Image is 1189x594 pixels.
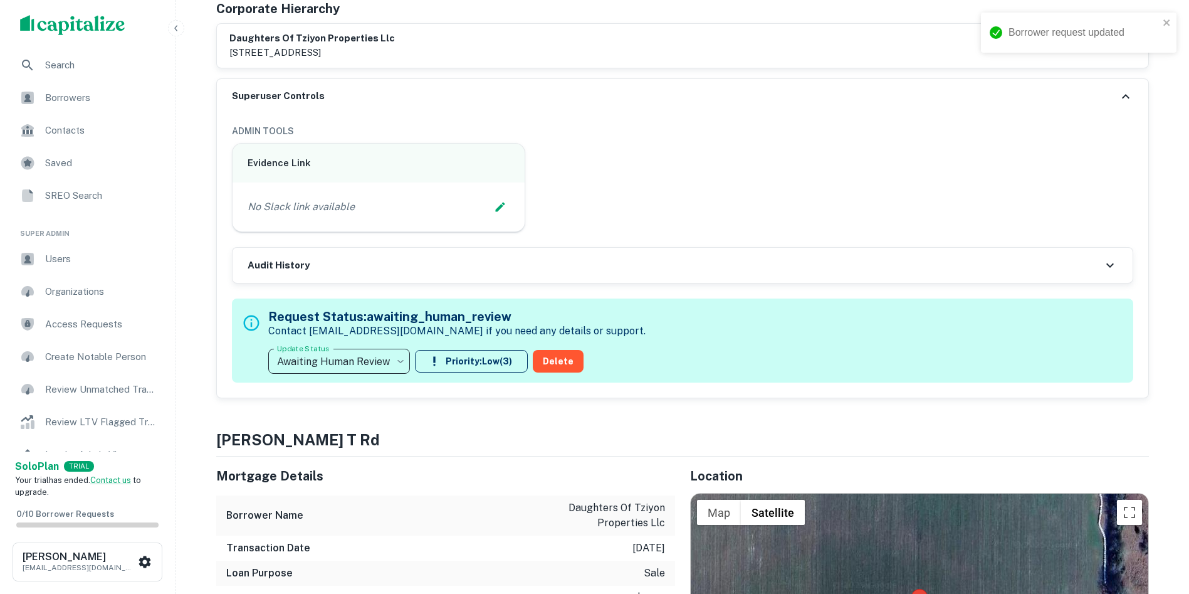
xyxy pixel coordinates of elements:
[10,407,165,437] a: Review LTV Flagged Transactions
[45,349,157,364] span: Create Notable Person
[10,309,165,339] a: Access Requests
[23,562,135,573] p: [EMAIL_ADDRESS][DOMAIN_NAME]
[45,252,157,267] span: Users
[216,428,1149,451] h4: [PERSON_NAME] t rd
[10,374,165,405] a: Review Unmatched Transactions
[10,213,165,244] li: Super Admin
[45,156,157,171] span: Saved
[13,543,162,581] button: [PERSON_NAME][EMAIL_ADDRESS][DOMAIN_NAME]
[10,244,165,274] a: Users
[248,258,310,273] h6: Audit History
[690,467,1149,485] h5: Location
[268,324,646,339] p: Contact [EMAIL_ADDRESS][DOMAIN_NAME] if you need any details or support.
[45,123,157,138] span: Contacts
[226,508,303,523] h6: Borrower Name
[226,541,310,556] h6: Transaction Date
[45,317,157,332] span: Access Requests
[741,500,805,525] button: Show satellite imagery
[1008,25,1159,40] div: Borrower request updated
[45,382,157,397] span: Review Unmatched Transactions
[45,447,157,462] span: Lender Admin View
[226,566,293,581] h6: Loan Purpose
[1126,494,1189,554] iframe: Chat Widget
[45,284,157,299] span: Organizations
[10,181,165,211] a: SREO Search
[10,277,165,307] a: Organizations
[229,45,395,60] p: [STREET_ADDRESS]
[15,459,59,474] a: SoloPlan
[16,509,114,519] span: 0 / 10 Borrower Requests
[415,350,528,373] button: Priority:Low(3)
[45,188,157,203] span: SREO Search
[632,541,665,556] p: [DATE]
[10,342,165,372] a: Create Notable Person
[277,343,329,354] label: Update Status
[232,124,1133,138] h6: ADMIN TOOLS
[248,156,510,171] h6: Evidence Link
[90,475,131,485] a: Contact us
[45,415,157,430] span: Review LTV Flagged Transactions
[23,552,135,562] h6: [PERSON_NAME]
[10,115,165,146] a: Contacts
[45,90,157,105] span: Borrowers
[15,460,59,472] strong: Solo Plan
[10,50,165,80] a: Search
[248,199,355,215] p: No Slack link available
[552,501,665,531] p: daughters of tziyon properties llc
[229,31,395,46] h6: daughters of tziyon properties llc
[64,461,94,472] div: TRIAL
[644,566,665,581] p: sale
[10,148,165,178] a: Saved
[10,440,165,470] a: Lender Admin View
[232,89,325,103] h6: Superuser Controls
[45,58,157,73] span: Search
[15,475,141,497] span: Your trial has ended. to upgrade.
[268,344,410,379] div: Awaiting Human Review
[20,15,125,35] img: capitalize-logo.png
[533,350,584,373] button: Delete
[697,500,741,525] button: Show street map
[1117,500,1142,525] button: Toggle fullscreen view
[491,198,510,216] button: Edit Slack Link
[10,83,165,113] a: Borrowers
[216,467,675,485] h5: Mortgage Details
[1163,18,1171,29] button: close
[268,307,646,326] h5: Request Status: awaiting_human_review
